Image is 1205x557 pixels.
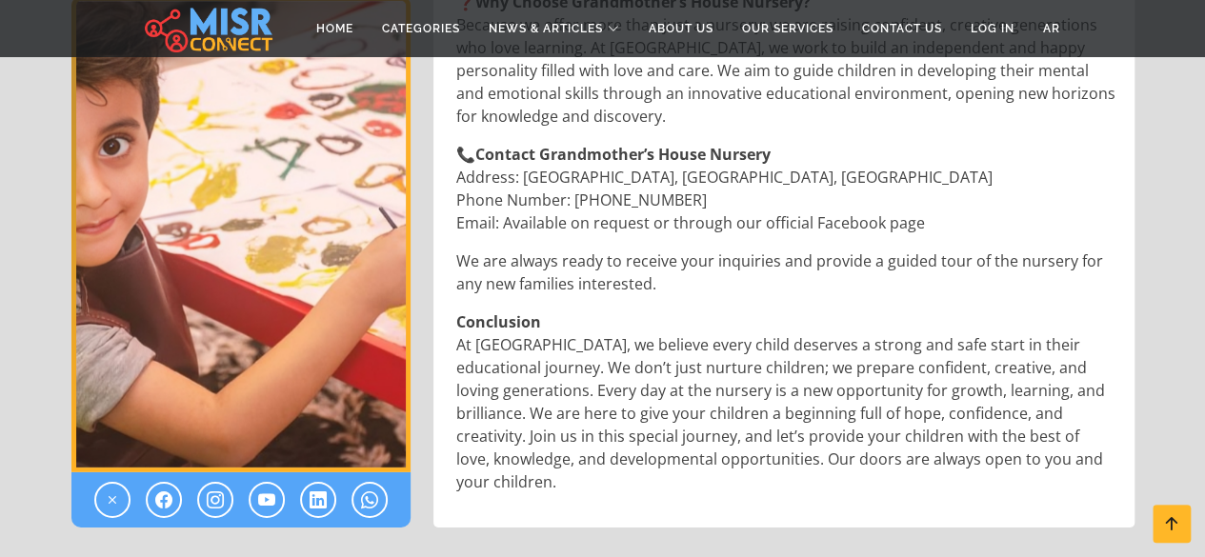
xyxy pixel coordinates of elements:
span: News & Articles [489,20,603,37]
strong: Conclusion [456,311,541,332]
a: Our Services [728,10,848,47]
a: Log in [956,10,1029,47]
a: Contact Us [848,10,956,47]
p: At [GEOGRAPHIC_DATA], we believe every child deserves a strong and safe start in their educationa... [456,310,1115,493]
p: We are always ready to receive your inquiries and provide a guided tour of the nursery for any ne... [456,249,1115,295]
p: 📞 Address: [GEOGRAPHIC_DATA], [GEOGRAPHIC_DATA], [GEOGRAPHIC_DATA] Phone Number: [PHONE_NUMBER] E... [456,143,1115,234]
a: News & Articles [474,10,634,47]
img: main.misr_connect [145,5,272,52]
a: About Us [634,10,728,47]
a: Categories [368,10,474,47]
a: Home [302,10,368,47]
strong: Contact Grandmother’s House Nursery [475,144,771,165]
a: AR [1029,10,1074,47]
